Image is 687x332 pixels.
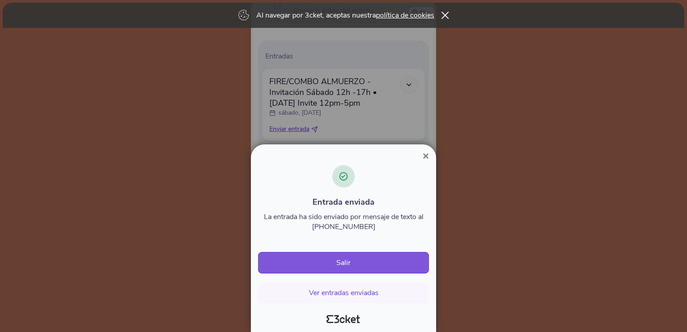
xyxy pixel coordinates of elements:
[258,212,429,232] p: La entrada ha sido enviado por mensaje de texto al [PHONE_NUMBER]
[256,10,434,20] p: Al navegar por 3cket, aceptas nuestra
[376,10,434,20] a: política de cookies
[258,197,429,207] p: Entrada enviada
[258,252,429,274] button: Salir
[258,283,429,303] button: Ver entradas enviadas
[423,150,429,162] span: ×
